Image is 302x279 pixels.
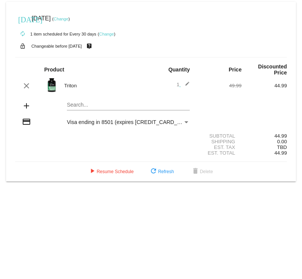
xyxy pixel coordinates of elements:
[18,41,27,51] mat-icon: lock_open
[196,133,242,139] div: Subtotal
[149,169,174,174] span: Refresh
[242,83,287,88] div: 44.99
[22,81,31,90] mat-icon: clear
[149,167,158,176] mat-icon: refresh
[67,119,194,125] span: Visa ending in 8501 (expires [CREDIT_CARD_DATA])
[85,41,94,51] mat-icon: live_help
[67,102,190,108] input: Search...
[98,32,116,36] small: ( )
[67,119,190,125] mat-select: Payment Method
[22,117,31,126] mat-icon: credit_card
[88,167,97,176] mat-icon: play_arrow
[229,67,242,73] strong: Price
[168,67,190,73] strong: Quantity
[191,167,200,176] mat-icon: delete
[31,44,82,48] small: Changeable before [DATE]
[177,82,190,87] span: 1
[196,83,242,88] div: 49.99
[277,144,287,150] span: TBD
[196,144,242,150] div: Est. Tax
[196,139,242,144] div: Shipping
[185,165,219,178] button: Delete
[44,77,59,93] img: Image-1-Carousel-Triton-Transp.png
[196,150,242,156] div: Est. Total
[22,101,31,110] mat-icon: add
[242,133,287,139] div: 44.99
[18,29,27,39] mat-icon: autorenew
[82,165,140,178] button: Resume Schedule
[181,81,190,90] mat-icon: edit
[54,17,68,21] a: Change
[99,32,114,36] a: Change
[15,32,96,36] small: 1 item scheduled for Every 30 days
[277,139,287,144] span: 0.00
[18,14,27,23] mat-icon: [DATE]
[60,83,151,88] div: Triton
[44,67,64,73] strong: Product
[52,17,70,21] small: ( )
[274,150,287,156] span: 44.99
[143,165,180,178] button: Refresh
[88,169,134,174] span: Resume Schedule
[258,64,287,76] strong: Discounted Price
[191,169,213,174] span: Delete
